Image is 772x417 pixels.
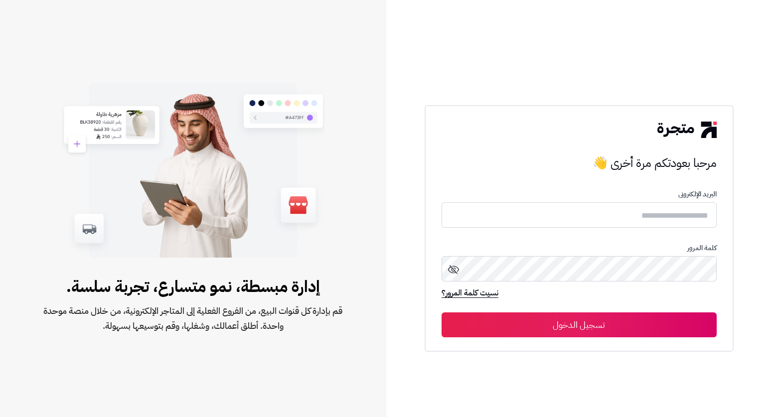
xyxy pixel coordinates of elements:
[442,287,498,301] a: نسيت كلمة المرور؟
[442,244,717,252] p: كلمة المرور
[442,190,717,198] p: البريد الإلكترونى
[442,312,717,337] button: تسجيل الدخول
[32,303,354,333] span: قم بإدارة كل قنوات البيع، من الفروع الفعلية إلى المتاجر الإلكترونية، من خلال منصة موحدة واحدة. أط...
[657,122,716,138] img: logo-2.png
[442,153,717,173] h3: مرحبا بعودتكم مرة أخرى 👋
[32,275,354,298] span: إدارة مبسطة، نمو متسارع، تجربة سلسة.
